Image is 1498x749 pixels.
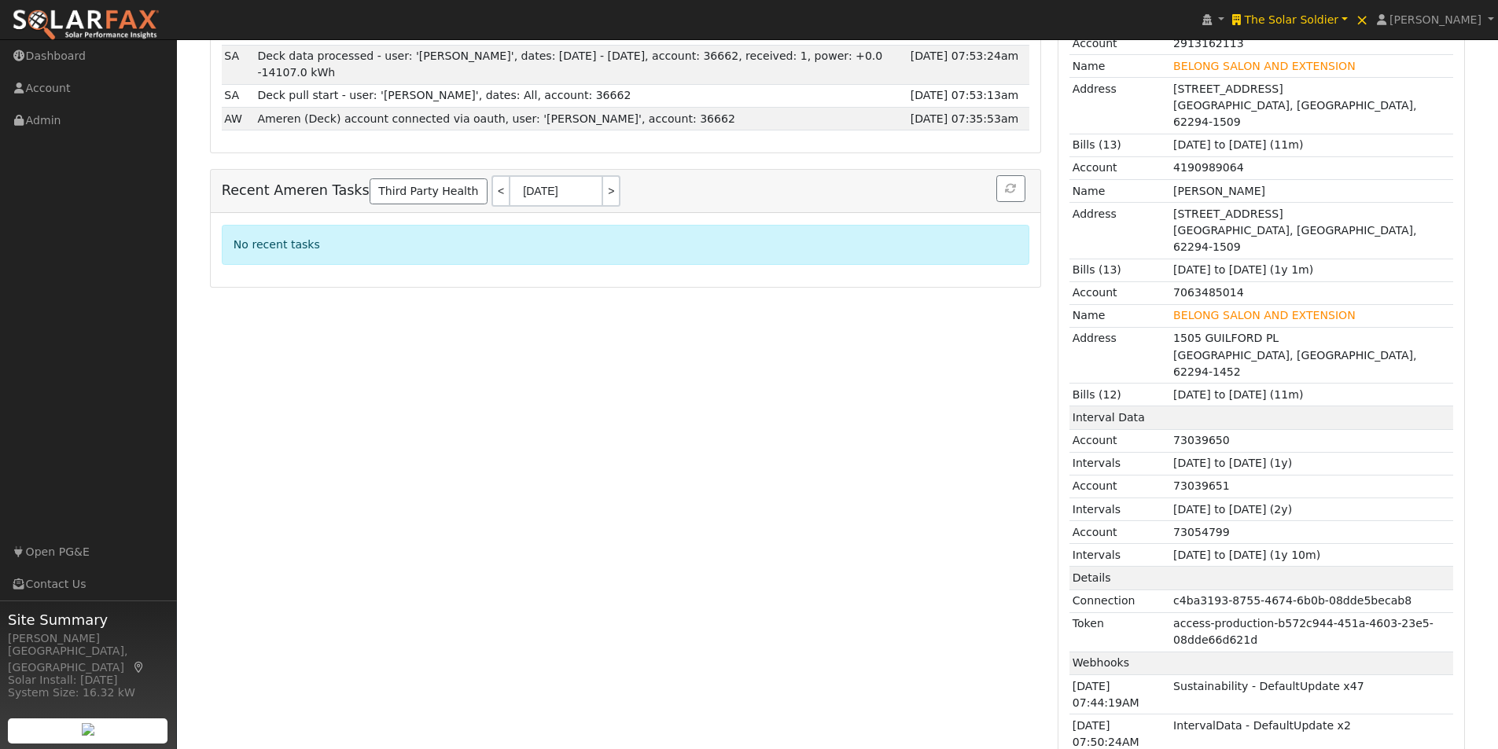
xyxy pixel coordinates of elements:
td: Name [1069,55,1170,78]
div: [PERSON_NAME] [8,630,168,647]
span: × [1356,10,1369,29]
div: No recent tasks [222,225,1029,265]
td: Deck data processed - user: '[PERSON_NAME]', dates: [DATE] - [DATE], account: 36662, received: 1,... [255,45,907,84]
td: BELONG SALON AND EXTENSION [1171,304,1454,327]
a: Map [132,661,146,674]
td: Address [1069,78,1170,134]
td: Account [1069,32,1170,55]
td: Ameren (Deck) account connected via oauth, user: '[PERSON_NAME]', account: 36662 [255,108,907,130]
td: Bills (12) [1069,384,1170,406]
td: 73039650 [1171,429,1454,452]
td: [DATE] 07:44:19AM [1069,675,1170,714]
td: 4190989064 [1171,156,1454,179]
h5: Recent Ameren Tasks [222,175,1029,207]
td: 2913162113 [1171,32,1454,55]
td: 1505 GUILFORD PL [GEOGRAPHIC_DATA], [GEOGRAPHIC_DATA], 62294-1452 [1171,327,1454,383]
td: Account [1069,521,1170,544]
img: retrieve [82,723,94,736]
td: Account [1069,429,1170,452]
td: 73054799 [1171,521,1454,544]
td: Details [1069,567,1170,589]
td: BELONG SALON AND EXTENSION [1171,55,1454,78]
td: [DATE] 07:53:13am [907,84,1029,107]
td: Anna Woodside [222,108,255,130]
a: Third Party Health [370,178,488,205]
div: System Size: 16.32 kW [8,685,168,701]
td: 7063485014 [1171,281,1454,304]
td: Bills (13) [1069,259,1170,281]
span: The Solar Soldier [1244,13,1338,26]
td: Token [1069,612,1170,652]
td: access-production-b572c944-451a-4603-23e5-08dde66d621d [1171,612,1454,652]
td: [DATE] to [DATE] (11m) [1171,384,1454,406]
td: [STREET_ADDRESS] [GEOGRAPHIC_DATA], [GEOGRAPHIC_DATA], 62294-1509 [1171,203,1454,259]
img: SolarFax [12,9,160,42]
td: c4ba3193-8755-4674-6b0b-08dde5becab8 [1171,589,1454,612]
td: SDP Admin [222,84,255,107]
div: [GEOGRAPHIC_DATA], [GEOGRAPHIC_DATA] [8,643,168,676]
span: Site Summary [8,609,168,630]
td: Connection [1069,589,1170,612]
td: Bills (13) [1069,134,1170,156]
td: SDP Admin [222,45,255,84]
a: < [491,175,509,207]
td: [DATE] 07:35:53am [907,108,1029,130]
td: [DATE] to [DATE] (1y) [1171,452,1454,475]
td: Account [1069,281,1170,304]
td: Intervals [1069,452,1170,475]
td: Account [1069,475,1170,497]
td: Sustainability - DefaultUpdate x47 [1171,675,1454,714]
span: [PERSON_NAME] [1389,13,1481,26]
td: [DATE] to [DATE] (1y 10m) [1171,544,1454,567]
td: Intervals [1069,544,1170,567]
td: Webhooks [1069,652,1170,674]
td: [DATE] to [DATE] (1y 1m) [1171,259,1454,281]
td: Address [1069,203,1170,259]
td: [DATE] to [DATE] (11m) [1171,134,1454,156]
a: > [603,175,620,207]
td: Intervals [1069,498,1170,521]
div: Solar Install: [DATE] [8,672,168,688]
td: Name [1069,180,1170,203]
td: 73039651 [1171,475,1454,497]
td: [STREET_ADDRESS] [GEOGRAPHIC_DATA], [GEOGRAPHIC_DATA], 62294-1509 [1171,78,1454,134]
td: Address [1069,327,1170,383]
td: [DATE] 07:53:24am [907,45,1029,84]
td: Interval Data [1069,406,1170,429]
button: Refresh [996,175,1025,202]
td: [PERSON_NAME] [1171,180,1454,203]
td: Name [1069,304,1170,327]
td: Account [1069,156,1170,179]
td: [DATE] to [DATE] (2y) [1171,498,1454,521]
td: Deck pull start - user: '[PERSON_NAME]', dates: All, account: 36662 [255,84,907,107]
